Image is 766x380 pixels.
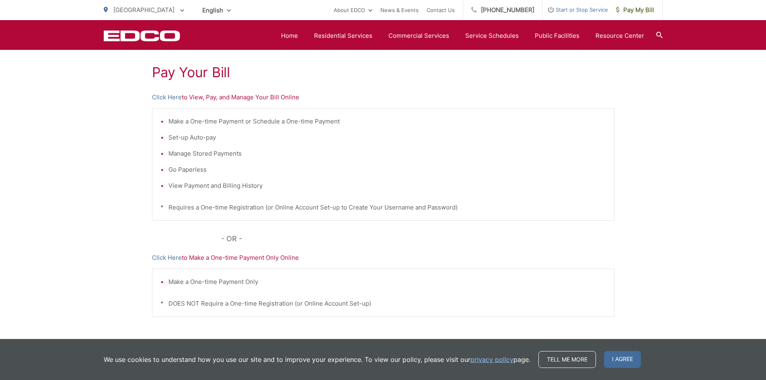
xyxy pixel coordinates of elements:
[160,203,606,212] p: * Requires a One-time Registration (or Online Account Set-up to Create Your Username and Password)
[168,277,606,287] li: Make a One-time Payment Only
[168,133,606,142] li: Set-up Auto-pay
[152,253,182,263] a: Click Here
[104,355,530,364] p: We use cookies to understand how you use our site and to improve your experience. To view our pol...
[168,149,606,158] li: Manage Stored Payments
[427,5,455,15] a: Contact Us
[104,30,180,41] a: EDCD logo. Return to the homepage.
[535,31,579,41] a: Public Facilities
[152,92,182,102] a: Click Here
[470,355,513,364] a: privacy policy
[538,351,596,368] a: Tell me more
[314,31,372,41] a: Residential Services
[152,253,614,263] p: to Make a One-time Payment Only Online
[334,5,372,15] a: About EDCO
[221,233,614,245] p: - OR -
[596,31,644,41] a: Resource Center
[196,3,237,17] span: English
[168,165,606,175] li: Go Paperless
[168,181,606,191] li: View Payment and Billing History
[465,31,519,41] a: Service Schedules
[388,31,449,41] a: Commercial Services
[380,5,419,15] a: News & Events
[281,31,298,41] a: Home
[152,92,614,102] p: to View, Pay, and Manage Your Bill Online
[604,351,641,368] span: I agree
[152,64,614,80] h1: Pay Your Bill
[160,299,606,308] p: * DOES NOT Require a One-time Registration (or Online Account Set-up)
[168,117,606,126] li: Make a One-time Payment or Schedule a One-time Payment
[616,5,654,15] span: Pay My Bill
[113,6,175,14] span: [GEOGRAPHIC_DATA]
